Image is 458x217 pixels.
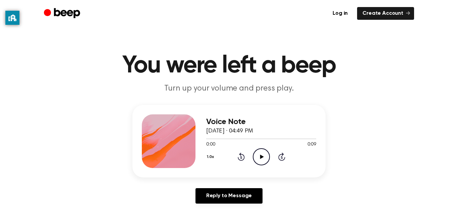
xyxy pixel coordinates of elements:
h1: You were left a beep [57,54,401,78]
span: 0:00 [206,141,215,148]
a: Log in [327,7,353,20]
button: 1.0x [206,151,217,163]
h3: Voice Note [206,117,316,126]
button: privacy banner [5,11,19,25]
a: Create Account [357,7,414,20]
a: Beep [44,7,82,20]
p: Turn up your volume and press play. [100,83,358,94]
a: Reply to Message [195,188,263,204]
span: [DATE] · 04:49 PM [206,128,253,134]
span: 0:09 [307,141,316,148]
